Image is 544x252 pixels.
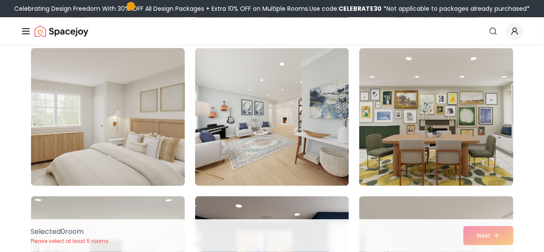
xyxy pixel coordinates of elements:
span: Use code: [309,4,382,13]
nav: Global [21,17,523,45]
p: Please select at least 5 rooms [31,238,109,245]
img: Room room-21 [359,48,513,186]
p: Selected 0 room [31,227,109,237]
img: Room room-19 [27,44,189,189]
img: Spacejoy Logo [34,22,88,40]
img: Room room-20 [195,48,349,186]
div: Celebrating Design Freedom With 30% OFF All Design Packages + Extra 10% OFF on Multiple Rooms. [14,4,530,13]
span: *Not applicable to packages already purchased* [382,4,530,13]
a: Spacejoy [34,22,88,40]
b: CELEBRATE30 [339,4,382,13]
